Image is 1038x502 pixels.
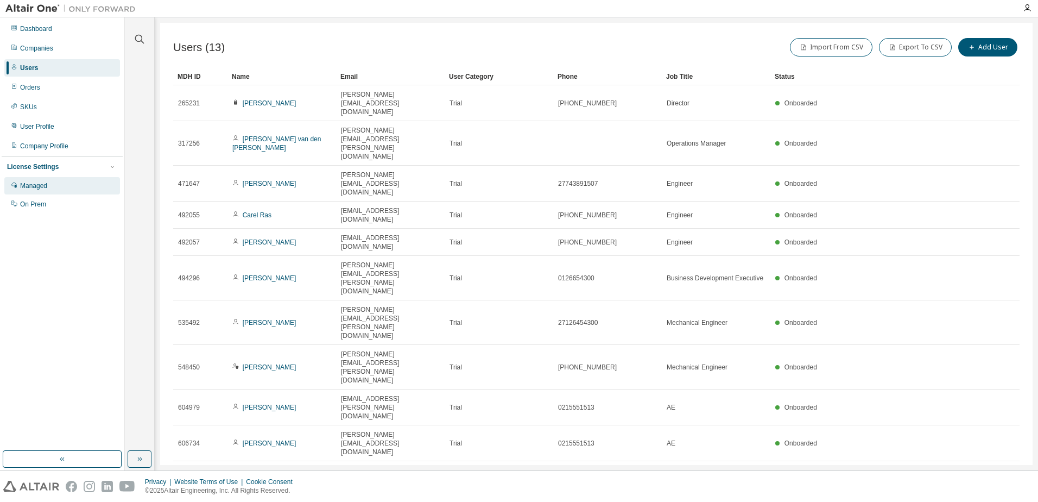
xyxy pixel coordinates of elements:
[243,211,271,219] a: Carel Ras
[558,363,617,372] span: [PHONE_NUMBER]
[450,318,462,327] span: Trial
[450,211,462,219] span: Trial
[20,24,52,33] div: Dashboard
[84,481,95,492] img: instagram.svg
[784,180,817,187] span: Onboarded
[450,439,462,448] span: Trial
[243,239,296,246] a: [PERSON_NAME]
[20,200,46,209] div: On Prem
[20,122,54,131] div: User Profile
[667,318,727,327] span: Mechanical Engineer
[145,478,174,486] div: Privacy
[232,68,332,85] div: Name
[178,238,200,247] span: 492057
[178,439,200,448] span: 606734
[558,274,594,283] span: 0126654300
[20,103,37,111] div: SKUs
[20,44,53,53] div: Companies
[667,274,763,283] span: Business Development Executive
[174,478,246,486] div: Website Terms of Use
[340,68,440,85] div: Email
[450,274,462,283] span: Trial
[558,211,617,219] span: [PHONE_NUMBER]
[784,211,817,219] span: Onboarded
[784,99,817,107] span: Onboarded
[784,140,817,147] span: Onboarded
[243,440,296,447] a: [PERSON_NAME]
[243,99,296,107] a: [PERSON_NAME]
[20,142,68,150] div: Company Profile
[178,139,200,148] span: 317256
[784,274,817,282] span: Onboarded
[667,403,675,412] span: AE
[879,38,952,57] button: Export To CSV
[558,179,598,188] span: 27743891507
[102,481,113,492] img: linkedin.svg
[178,318,200,327] span: 535492
[119,481,135,492] img: youtube.svg
[341,394,440,421] span: [EMAIL_ADDRESS][PERSON_NAME][DOMAIN_NAME]
[66,481,77,492] img: facebook.svg
[178,179,200,188] span: 471647
[178,68,223,85] div: MDH ID
[341,350,440,385] span: [PERSON_NAME][EMAIL_ADDRESS][PERSON_NAME][DOMAIN_NAME]
[178,211,200,219] span: 492055
[341,261,440,296] span: [PERSON_NAME][EMAIL_ADDRESS][PERSON_NAME][DOMAIN_NAME]
[450,363,462,372] span: Trial
[145,486,299,495] p: © 2025 Altair Engineering, Inc. All Rights Reserved.
[243,363,296,371] a: [PERSON_NAME]
[667,211,693,219] span: Engineer
[341,171,440,197] span: [PERSON_NAME][EMAIL_ADDRESS][DOMAIN_NAME]
[666,68,766,85] div: Job Title
[341,234,440,251] span: [EMAIL_ADDRESS][DOMAIN_NAME]
[784,319,817,327] span: Onboarded
[243,274,296,282] a: [PERSON_NAME]
[775,68,954,85] div: Status
[341,206,440,224] span: [EMAIL_ADDRESS][DOMAIN_NAME]
[450,179,462,188] span: Trial
[558,439,594,448] span: 0215551513
[341,430,440,456] span: [PERSON_NAME][EMAIL_ADDRESS][DOMAIN_NAME]
[667,238,693,247] span: Engineer
[178,274,200,283] span: 494296
[178,363,200,372] span: 548450
[558,318,598,327] span: 27126454300
[246,478,299,486] div: Cookie Consent
[178,99,200,108] span: 265231
[558,99,617,108] span: [PHONE_NUMBER]
[958,38,1017,57] button: Add User
[341,305,440,340] span: [PERSON_NAME][EMAIL_ADDRESS][PERSON_NAME][DOMAIN_NAME]
[173,41,225,54] span: Users (13)
[3,481,59,492] img: altair_logo.svg
[243,180,296,187] a: [PERSON_NAME]
[450,238,462,247] span: Trial
[784,404,817,411] span: Onboarded
[243,404,296,411] a: [PERSON_NAME]
[243,319,296,327] a: [PERSON_NAME]
[450,403,462,412] span: Trial
[784,239,817,246] span: Onboarded
[558,403,594,412] span: 0215551513
[558,68,657,85] div: Phone
[790,38,872,57] button: Import From CSV
[667,363,727,372] span: Mechanical Engineer
[784,440,817,447] span: Onboarded
[450,139,462,148] span: Trial
[341,126,440,161] span: [PERSON_NAME][EMAIL_ADDRESS][PERSON_NAME][DOMAIN_NAME]
[7,162,59,171] div: License Settings
[450,99,462,108] span: Trial
[784,363,817,371] span: Onboarded
[5,3,141,14] img: Altair One
[20,64,38,72] div: Users
[667,439,675,448] span: AE
[558,238,617,247] span: [PHONE_NUMBER]
[667,99,689,108] span: Director
[667,179,693,188] span: Engineer
[178,403,200,412] span: 604979
[341,90,440,116] span: [PERSON_NAME][EMAIL_ADDRESS][DOMAIN_NAME]
[449,68,549,85] div: User Category
[232,135,321,152] a: [PERSON_NAME] van den [PERSON_NAME]
[20,83,40,92] div: Orders
[667,139,726,148] span: Operations Manager
[20,181,47,190] div: Managed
